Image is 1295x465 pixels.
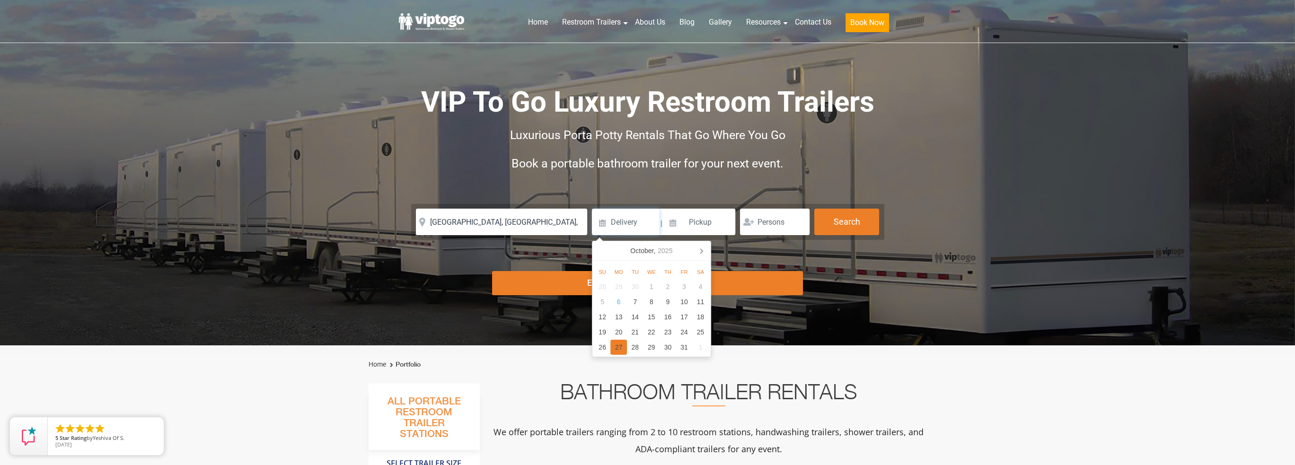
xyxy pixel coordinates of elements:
div: 15 [643,309,660,325]
div: 18 [692,309,709,325]
span: Star Rating [60,434,87,441]
a: Home [369,360,386,368]
div: 13 [610,309,627,325]
div: 10 [676,294,693,309]
div: 23 [660,325,676,340]
div: 9 [660,294,676,309]
input: Pickup [664,209,736,235]
li:  [54,423,66,434]
div: 14 [627,309,643,325]
li:  [84,423,96,434]
div: 30 [660,340,676,355]
span: VIP To Go Luxury Restroom Trailers [421,85,874,119]
h3: All Portable Restroom Trailer Stations [369,393,480,450]
div: Th [660,266,676,278]
div: 1 [643,279,660,294]
div: 17 [676,309,693,325]
a: Restroom Trailers [555,12,628,33]
div: 29 [643,340,660,355]
span: by [55,435,156,442]
div: 28 [627,340,643,355]
div: Tu [627,266,643,278]
div: 11 [692,294,709,309]
div: 21 [627,325,643,340]
a: Book Now [838,12,896,38]
div: Su [594,266,611,278]
a: Gallery [702,12,739,33]
div: We [643,266,660,278]
div: 8 [643,294,660,309]
div: 27 [610,340,627,355]
li:  [94,423,106,434]
button: Search [814,209,879,235]
span: | [661,209,662,239]
div: 28 [594,279,611,294]
span: Book a portable bathroom trailer for your next event. [511,157,784,170]
div: 5 [594,294,611,309]
a: Home [521,12,555,33]
div: Fr [676,266,693,278]
div: 29 [610,279,627,294]
img: Review Rating [19,427,38,446]
div: 1 [692,340,709,355]
div: October, [626,243,676,258]
a: Blog [672,12,702,33]
span: Luxurious Porta Potty Rentals That Go Where You Go [510,128,785,142]
span: Yeshiva Of S. [93,434,124,441]
input: Persons [740,209,810,235]
li: Portfolio [388,359,421,370]
div: 12 [594,309,611,325]
p: We offer portable trailers ranging from 2 to 10 restroom stations, handwashing trailers, shower t... [493,423,925,457]
span: [DATE] [55,441,72,448]
div: 3 [676,279,693,294]
a: Resources [739,12,788,33]
div: 26 [594,340,611,355]
div: 25 [692,325,709,340]
div: 30 [627,279,643,294]
div: 16 [660,309,676,325]
div: 7 [627,294,643,309]
input: Where do you need your restroom? [416,209,587,235]
div: Explore Restroom Trailers [492,271,803,295]
div: 6 [610,294,627,309]
div: 19 [594,325,611,340]
div: Mo [610,266,627,278]
i: 2025 [658,245,672,256]
div: 2 [660,279,676,294]
div: 31 [676,340,693,355]
li:  [74,423,86,434]
a: Contact Us [788,12,838,33]
input: Delivery [592,209,660,235]
div: 24 [676,325,693,340]
li:  [64,423,76,434]
div: 22 [643,325,660,340]
div: 4 [692,279,709,294]
div: Sa [692,266,709,278]
div: 20 [610,325,627,340]
span: 5 [55,434,58,441]
h2: Bathroom Trailer Rentals [493,384,925,406]
button: Book Now [846,13,889,32]
a: About Us [628,12,672,33]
